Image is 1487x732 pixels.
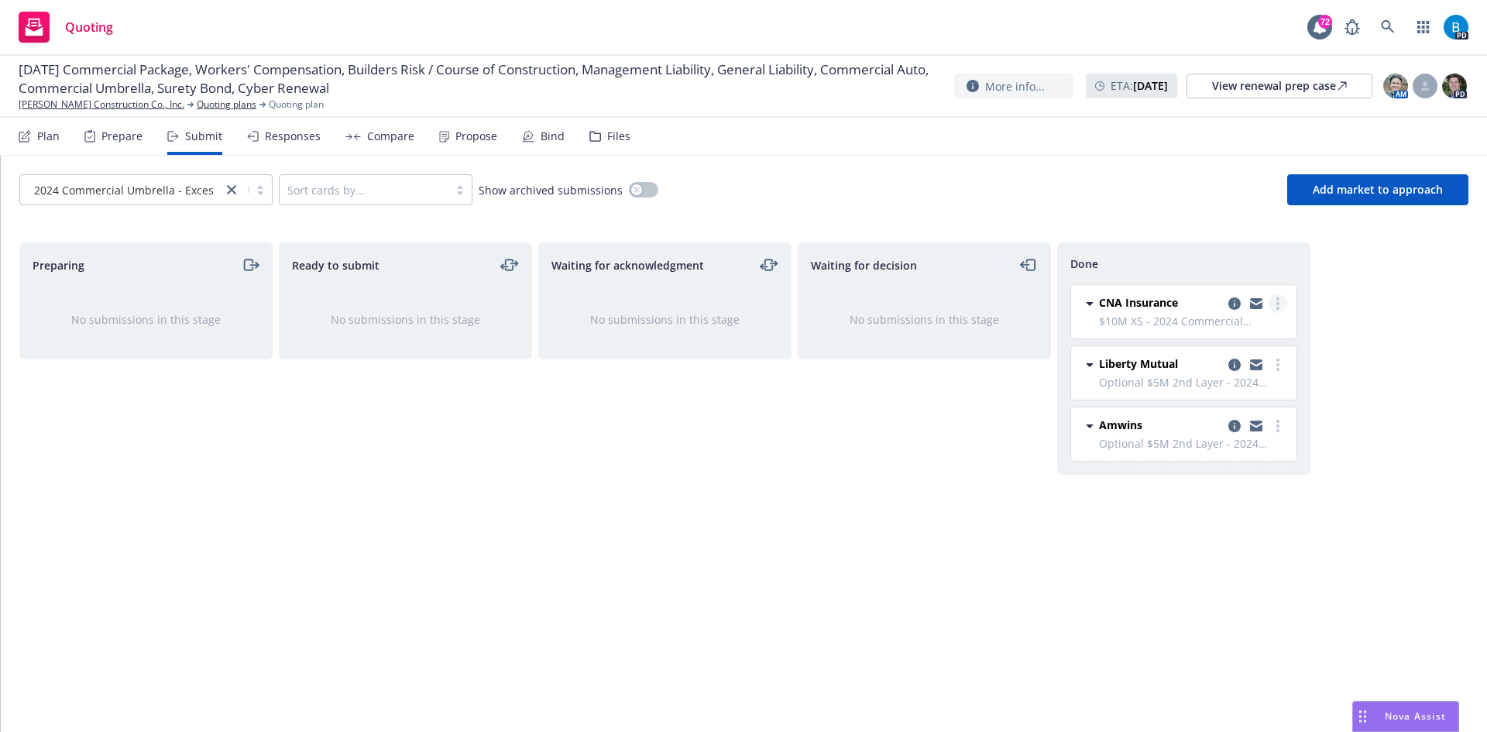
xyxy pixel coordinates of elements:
div: Responses [265,130,321,143]
a: moveLeft [1019,256,1038,274]
span: Nova Assist [1385,710,1446,723]
a: copy logging email [1247,417,1265,435]
span: Quoting [65,21,113,33]
a: Switch app [1408,12,1439,43]
span: Waiting for acknowledgment [551,257,704,273]
a: moveLeftRight [760,256,778,274]
span: Liberty Mutual [1099,356,1178,372]
a: copy logging email [1247,356,1265,374]
a: moveRight [241,256,259,274]
div: Compare [367,130,414,143]
a: copy logging email [1225,356,1244,374]
a: more [1269,294,1287,313]
div: Files [607,130,630,143]
span: Done [1070,256,1098,272]
div: Plan [37,130,60,143]
img: photo [1442,74,1467,98]
button: Add market to approach [1287,174,1468,205]
div: No submissions in this stage [45,311,247,328]
span: Add market to approach [1313,182,1443,197]
button: Nova Assist [1352,701,1459,732]
a: copy logging email [1225,294,1244,313]
span: Quoting plan [269,98,324,112]
div: No submissions in this stage [823,311,1025,328]
img: photo [1383,74,1408,98]
span: [DATE] Commercial Package, Workers' Compensation, Builders Risk / Course of Construction, Managem... [19,60,942,98]
div: View renewal prep case [1212,74,1347,98]
button: More info... [954,74,1073,99]
a: View renewal prep case [1187,74,1372,98]
a: Quoting [12,5,119,49]
a: Search [1372,12,1403,43]
a: copy logging email [1225,417,1244,435]
a: close [222,180,241,199]
a: moveLeftRight [500,256,519,274]
span: Amwins [1099,417,1142,433]
div: Drag to move [1353,702,1372,731]
span: CNA Insurance [1099,294,1178,311]
span: $10M XS - 2024 Commercial Umbrella - Excess - Lead $10M + Option for $5M 2nd Layer [1099,313,1287,329]
span: Show archived submissions [479,182,623,198]
div: Submit [185,130,222,143]
span: Optional $5M 2nd Layer - 2024 Commercial Umbrella - Excess - Lead $10M + Option for $5M 2nd Layer [1099,374,1287,390]
span: Preparing [33,257,84,273]
span: 2024 Commercial Umbrella - Excess - Lead... [28,182,215,198]
span: Optional $5M 2nd Layer - 2024 Commercial Umbrella - Excess - Lead $10M + Option for $5M 2nd Layer [1099,435,1287,452]
div: No submissions in this stage [564,311,766,328]
span: Waiting for decision [811,257,917,273]
strong: [DATE] [1133,78,1168,93]
div: 72 [1318,15,1332,29]
img: photo [1444,15,1468,40]
span: Ready to submit [292,257,379,273]
a: more [1269,417,1287,435]
a: Quoting plans [197,98,256,112]
div: Prepare [101,130,143,143]
span: ETA : [1111,77,1168,94]
a: more [1269,356,1287,374]
a: copy logging email [1247,294,1265,313]
a: [PERSON_NAME] Construction Co., Inc. [19,98,184,112]
div: No submissions in this stage [304,311,507,328]
span: More info... [985,78,1045,95]
a: Report a Bug [1337,12,1368,43]
div: Bind [541,130,565,143]
span: 2024 Commercial Umbrella - Excess - Lead... [34,182,263,198]
div: Propose [455,130,497,143]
